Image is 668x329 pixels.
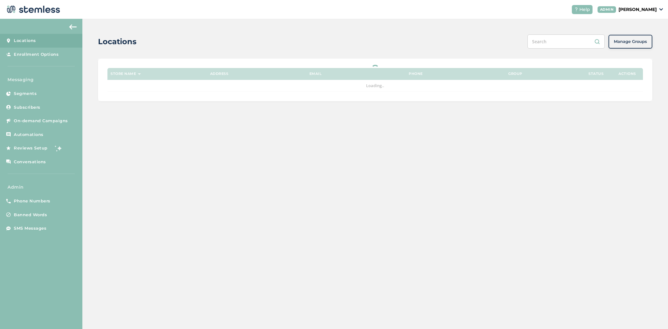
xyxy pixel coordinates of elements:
h2: Locations [98,36,137,47]
img: glitter-stars-b7820f95.gif [52,142,65,154]
img: logo-dark-0685b13c.svg [5,3,60,16]
span: Banned Words [14,212,47,218]
span: SMS Messages [14,225,46,232]
span: Enrollment Options [14,51,59,58]
span: Reviews Setup [14,145,48,151]
img: icon_down-arrow-small-66adaf34.svg [659,8,663,11]
p: [PERSON_NAME] [619,6,657,13]
button: Manage Groups [608,35,652,49]
img: icon-arrow-back-accent-c549486e.svg [69,24,77,29]
span: On-demand Campaigns [14,118,68,124]
span: Automations [14,132,44,138]
div: ADMIN [598,6,616,13]
input: Search [527,34,605,49]
span: Conversations [14,159,46,165]
img: icon-help-white-03924b79.svg [574,8,578,11]
iframe: Chat Widget [637,299,668,329]
span: Segments [14,91,37,97]
span: Locations [14,38,36,44]
span: Help [579,6,590,13]
span: Subscribers [14,104,40,111]
span: Phone Numbers [14,198,50,204]
span: Manage Groups [614,39,647,45]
